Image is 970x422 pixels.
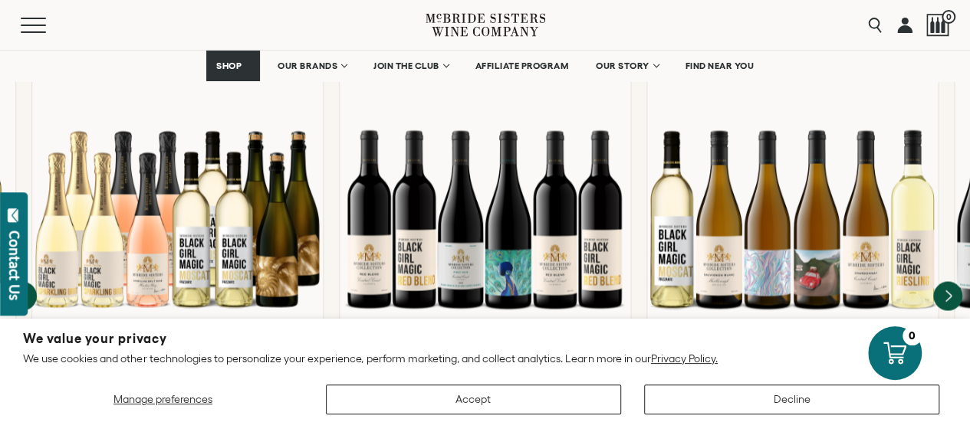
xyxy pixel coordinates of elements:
span: SHOP [216,61,242,71]
button: Accept [326,384,621,414]
h2: We value your privacy [23,332,947,345]
span: JOIN THE CLUB [373,61,439,71]
button: Manage preferences [23,384,303,414]
span: OUR STORY [596,61,649,71]
button: Mobile Menu Trigger [21,18,76,33]
a: Privacy Policy. [651,352,718,365]
span: AFFILIATE PROGRAM [475,61,569,71]
a: SHOP [206,51,260,81]
a: FIND NEAR YOU [676,51,764,81]
span: Manage preferences [113,393,212,405]
button: Next [933,281,962,310]
a: OUR BRANDS [268,51,356,81]
button: Decline [644,384,939,414]
a: AFFILIATE PROGRAM [465,51,579,81]
span: OUR BRANDS [278,61,337,71]
a: OUR STORY [586,51,668,81]
p: We use cookies and other technologies to personalize your experience, perform marketing, and coll... [23,352,947,365]
div: Contact Us [7,231,22,300]
div: 0 [903,326,922,345]
a: JOIN THE CLUB [363,51,458,81]
span: FIND NEAR YOU [686,61,755,71]
span: 0 [942,10,955,24]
